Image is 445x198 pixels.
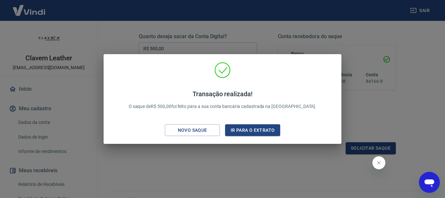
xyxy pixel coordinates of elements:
span: Olá! Precisa de ajuda? [4,5,55,10]
div: Novo saque [170,126,215,134]
iframe: Fechar mensagem [372,156,385,169]
p: O saque de R$ 500,00 foi feito para a sua conta bancária cadastrada na [GEOGRAPHIC_DATA]. [129,90,317,110]
button: Ir para o extrato [225,124,280,136]
iframe: Botão para abrir a janela de mensagens [419,172,440,193]
h4: Transação realizada! [129,90,317,98]
button: Novo saque [165,124,220,136]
